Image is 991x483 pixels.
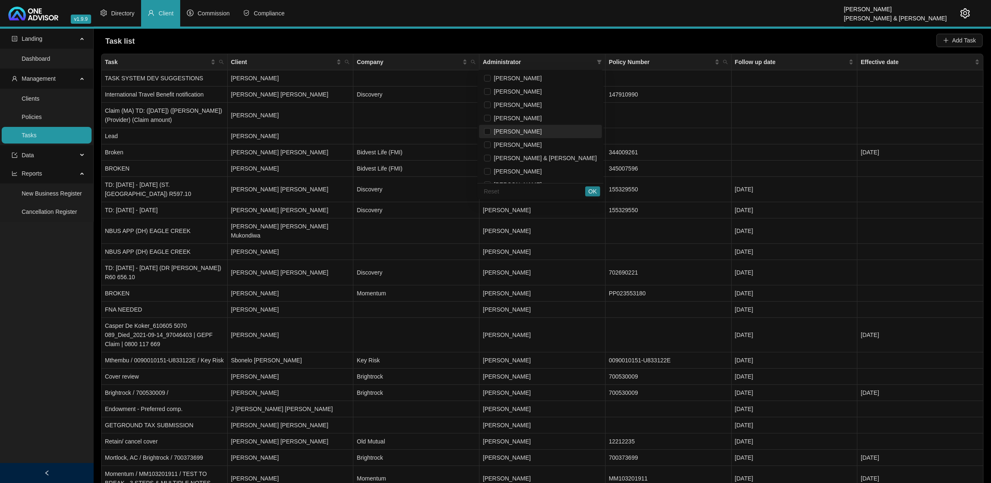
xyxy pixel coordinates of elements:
[228,202,354,218] td: [PERSON_NAME] [PERSON_NAME]
[606,202,732,218] td: 155329550
[483,438,531,445] span: [PERSON_NAME]
[111,10,134,17] span: Directory
[723,59,728,64] span: search
[102,103,228,128] td: Claim (MA) TD: ([DATE]) ([PERSON_NAME]) (Provider) (Claim amount)
[353,177,479,202] td: Discovery
[198,10,230,17] span: Commission
[228,103,354,128] td: [PERSON_NAME]
[491,181,542,188] span: [PERSON_NAME]
[22,170,42,177] span: Reports
[12,152,17,158] span: import
[606,285,732,302] td: PP023553180
[606,369,732,385] td: 700530009
[228,218,354,244] td: [PERSON_NAME] [PERSON_NAME] Mukondiwa
[353,285,479,302] td: Momentum
[12,36,17,42] span: profile
[102,87,228,103] td: International Travel Benefit notification
[228,401,354,417] td: J [PERSON_NAME] [PERSON_NAME]
[353,202,479,218] td: Discovery
[102,433,228,450] td: Retain/ cancel cover
[100,10,107,16] span: setting
[353,433,479,450] td: Old Mutual
[228,417,354,433] td: [PERSON_NAME] [PERSON_NAME]
[491,102,542,108] span: [PERSON_NAME]
[606,87,732,103] td: 147910990
[219,59,224,64] span: search
[12,76,17,82] span: user
[343,56,351,68] span: search
[732,54,858,70] th: Follow up date
[102,54,228,70] th: Task
[22,190,82,197] a: New Business Register
[609,57,713,67] span: Policy Number
[228,385,354,401] td: [PERSON_NAME]
[228,260,354,285] td: [PERSON_NAME] [PERSON_NAME]
[857,54,984,70] th: Effective date
[228,70,354,87] td: [PERSON_NAME]
[732,352,858,369] td: [DATE]
[732,417,858,433] td: [DATE]
[844,2,947,11] div: [PERSON_NAME]
[483,332,531,338] span: [PERSON_NAME]
[483,406,531,412] span: [PERSON_NAME]
[491,88,542,95] span: [PERSON_NAME]
[353,87,479,103] td: Discovery
[732,302,858,318] td: [DATE]
[44,470,50,476] span: left
[857,385,984,401] td: [DATE]
[71,15,91,24] span: v1.9.9
[228,177,354,202] td: [PERSON_NAME] [PERSON_NAME]
[228,128,354,144] td: [PERSON_NAME]
[187,10,194,16] span: dollar
[102,161,228,177] td: BROKEN
[732,285,858,302] td: [DATE]
[345,59,350,64] span: search
[102,218,228,244] td: NBUS APP (DH) EAGLE CREEK
[228,352,354,369] td: Sbonelo [PERSON_NAME]
[936,34,983,47] button: Add Task
[732,401,858,417] td: [DATE]
[483,57,594,67] span: Administrator
[105,37,135,45] span: Task list
[102,302,228,318] td: FNA NEEDED
[102,352,228,369] td: Mthembu / 0090010151-U833122E / Key Risk
[353,144,479,161] td: Bidvest Life (FMI)
[721,56,730,68] span: search
[491,115,542,121] span: [PERSON_NAME]
[231,57,335,67] span: Client
[483,248,531,255] span: [PERSON_NAME]
[148,10,154,16] span: user
[353,352,479,369] td: Key Risk
[102,318,228,352] td: Casper De Koker_610605 5070 089_Died_2021-09-14_97046403 | GEPF Claim | 0800 117 669
[732,177,858,202] td: [DATE]
[357,57,461,67] span: Company
[228,144,354,161] td: [PERSON_NAME] [PERSON_NAME]
[22,55,50,62] a: Dashboard
[353,385,479,401] td: Brightrock
[483,228,531,234] span: [PERSON_NAME]
[491,128,542,135] span: [PERSON_NAME]
[952,36,976,45] span: Add Task
[353,369,479,385] td: Brightrock
[228,244,354,260] td: [PERSON_NAME]
[353,161,479,177] td: Bidvest Life (FMI)
[606,54,732,70] th: Policy Number
[861,57,973,67] span: Effective date
[353,54,479,70] th: Company
[22,114,42,120] a: Policies
[105,57,209,67] span: Task
[589,187,597,196] span: OK
[606,161,732,177] td: 345007596
[469,56,477,68] span: search
[943,37,949,43] span: plus
[22,152,34,159] span: Data
[606,260,732,285] td: 702690221
[606,450,732,466] td: 700373699
[491,155,597,161] span: [PERSON_NAME] & [PERSON_NAME]
[732,318,858,352] td: [DATE]
[102,385,228,401] td: Brightrock / 700530009 /
[228,161,354,177] td: [PERSON_NAME]
[228,433,354,450] td: [PERSON_NAME] [PERSON_NAME]
[102,244,228,260] td: NBUS APP (DH) EAGLE CREEK
[102,177,228,202] td: TD: [DATE] - [DATE] (ST. [GEOGRAPHIC_DATA]) R597.10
